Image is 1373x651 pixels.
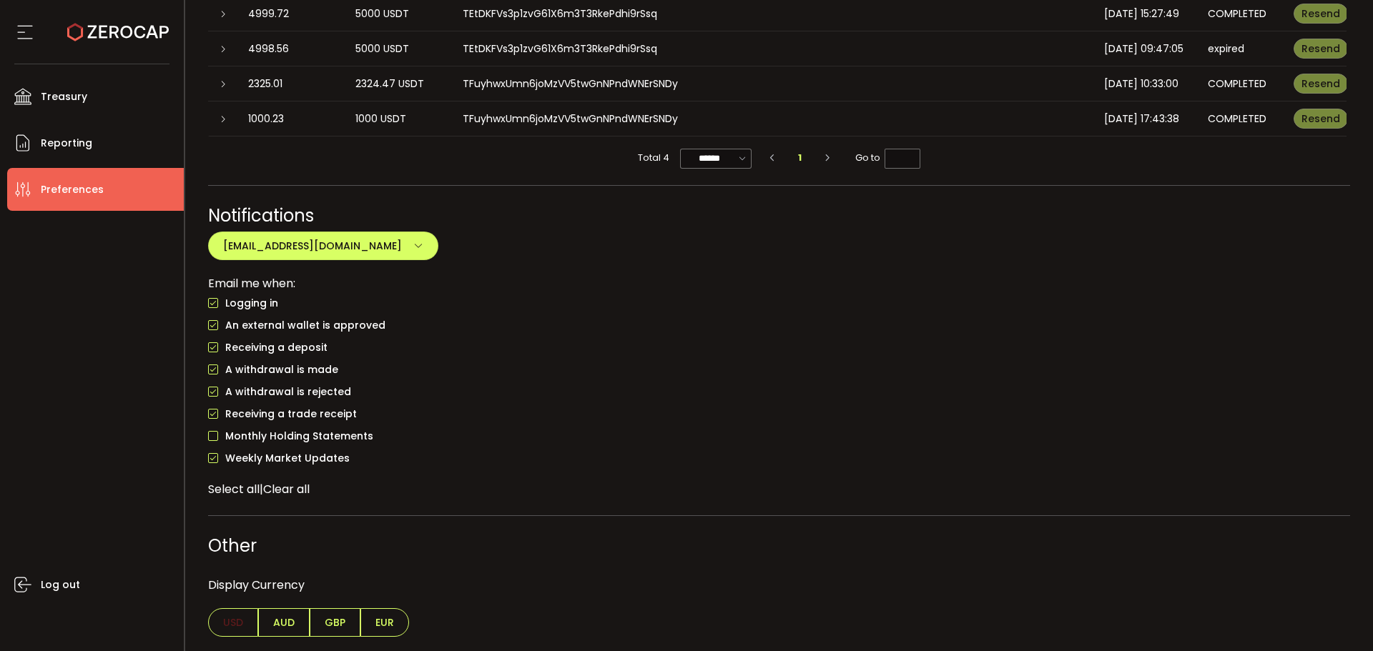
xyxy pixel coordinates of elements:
[451,6,1093,22] div: TEtDKFVs3p1zvG61X6m3T3RkePdhi9rSsq
[1208,41,1271,57] div: expired
[1208,6,1271,22] div: COMPLETED
[248,6,333,22] div: 4999.72
[1208,111,1271,127] div: COMPLETED
[218,429,373,443] span: Monthly Holding Statements
[208,274,1351,292] div: Email me when:
[451,41,1093,57] div: TEtDKFVs3p1zvG61X6m3T3RkePdhi9rSsq
[638,148,669,168] span: Total 4
[208,608,258,637] span: USD
[258,608,310,637] span: AUD
[355,76,440,92] div: 2324.47 USDT
[208,480,1351,498] div: |
[1301,111,1340,126] span: Resend
[223,239,402,253] span: [EMAIL_ADDRESS][DOMAIN_NAME]
[310,608,360,637] span: GBP
[218,363,338,377] span: A withdrawal is made
[1301,41,1340,56] span: Resend
[855,148,920,168] span: Go to
[208,481,260,497] span: Select all
[248,41,333,57] div: 4998.56
[248,76,333,92] div: 2325.01
[451,76,1093,92] div: TFuyhwxUmn6joMzVV5twGnNPndWNErSNDy
[218,452,350,465] span: Weekly Market Updates
[1104,76,1185,92] div: [DATE] 10:33:00
[208,533,1351,558] div: Other
[263,481,310,497] span: Clear all
[355,111,440,127] div: 1000 USDT
[451,111,1093,127] div: TFuyhwxUmn6joMzVV5twGnNPndWNErSNDy
[1208,76,1271,92] div: COMPLETED
[218,341,328,354] span: Receiving a deposit
[208,203,1351,228] div: Notifications
[218,407,357,421] span: Receiving a trade receipt
[41,133,92,154] span: Reporting
[1104,111,1185,127] div: [DATE] 17:43:38
[218,319,385,332] span: An external wallet is approved
[208,562,1351,608] div: Display Currency
[1294,109,1348,129] button: Resend
[360,608,409,637] span: EUR
[355,6,440,22] div: 5000 USDT
[1301,6,1340,21] span: Resend
[787,148,813,168] li: 1
[41,575,80,595] span: Log out
[1104,41,1185,57] div: [DATE] 09:47:05
[1104,6,1185,22] div: [DATE] 15:27:49
[1294,4,1348,24] button: Resend
[1294,39,1348,59] button: Resend
[41,179,104,200] span: Preferences
[218,385,351,399] span: A withdrawal is rejected
[208,292,1351,469] div: checkbox-group
[248,111,333,127] div: 1000.23
[355,41,440,57] div: 5000 USDT
[1301,76,1340,91] span: Resend
[218,297,278,310] span: Logging in
[1294,74,1348,94] button: Resend
[208,232,438,260] button: [EMAIL_ADDRESS][DOMAIN_NAME]
[41,86,87,107] span: Treasury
